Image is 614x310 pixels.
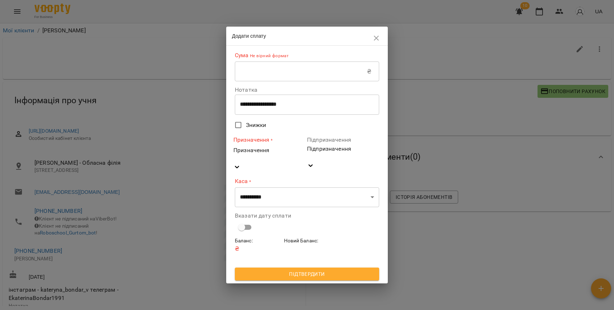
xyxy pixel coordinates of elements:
[235,177,379,186] label: Каса
[284,237,330,245] h6: Новий Баланс :
[235,268,379,281] button: Підтвердити
[246,121,266,129] span: Знижки
[235,51,379,60] label: Сума
[232,33,266,39] span: Додати сплату
[235,87,379,93] label: Нотатка
[233,136,306,144] label: Призначення
[307,145,379,153] div: Підпризначення
[235,245,281,253] p: ₴
[235,237,281,245] h6: Баланс :
[367,67,371,76] p: ₴
[235,213,379,219] label: Вказати дату сплати
[233,146,306,155] div: Призначення
[249,53,289,60] p: Не вірний формат
[307,137,379,143] label: Підпризначення
[241,270,373,278] span: Підтвердити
